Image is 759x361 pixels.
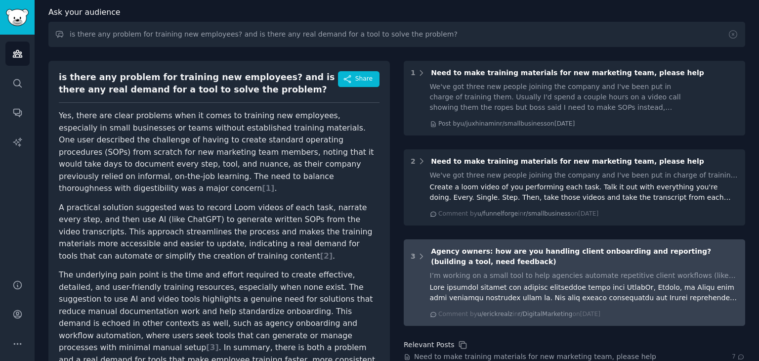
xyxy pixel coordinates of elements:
[320,251,333,261] span: [ 2 ]
[411,68,416,78] div: 1
[206,343,218,352] span: [ 3 ]
[431,157,704,165] span: Need to make training materials for new marketing team, please help
[524,210,571,217] span: r/smallbusiness
[338,71,379,87] button: Share
[438,210,598,219] div: Comment by in on [DATE]
[430,271,739,281] div: I’m working on a small tool to help agencies automate repetitive client workflows (like onboardin...
[6,9,29,26] img: GummySearch logo
[411,156,416,167] div: 2
[518,311,572,317] span: r/DigitalMarketing
[48,22,745,47] input: Ask this audience a question...
[48,6,121,19] span: Ask your audience
[262,183,274,193] span: [ 1 ]
[411,251,416,262] div: 3
[438,310,600,319] div: Comment by in on [DATE]
[430,282,739,303] div: Lore ipsumdol sitamet con adipisc elitseddoe tempo inci UtlabOr, Etdolo, ma Aliqu enim admi venia...
[404,340,454,350] div: Relevant Posts
[430,182,739,203] div: Create a loom video of you performing each task. Talk it out with everything you're doing. Every....
[477,311,512,317] span: u/erickrealz
[430,82,687,113] div: We've got three new people joining the company and I've been put in charge of training them. Usua...
[438,120,575,129] div: Post by u/juxhinam in r/smallbusiness on [DATE]
[431,69,704,77] span: Need to make training materials for new marketing team, please help
[355,75,373,84] span: Share
[431,247,711,266] span: Agency owners: how are you handling client onboarding and reporting? (building a tool, need feedb...
[477,210,518,217] span: u/funnelforge
[430,170,739,180] div: We've got three new people joining the company and I've been put in charge of training them. Usua...
[59,71,338,95] div: is there any problem for training new employees? and is there any real demand for a tool to solve...
[59,202,379,263] p: A practical solution suggested was to record Loom videos of each task, narrate every step, and th...
[59,110,379,195] p: Yes, there are clear problems when it comes to training new employees, especially in small busine...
